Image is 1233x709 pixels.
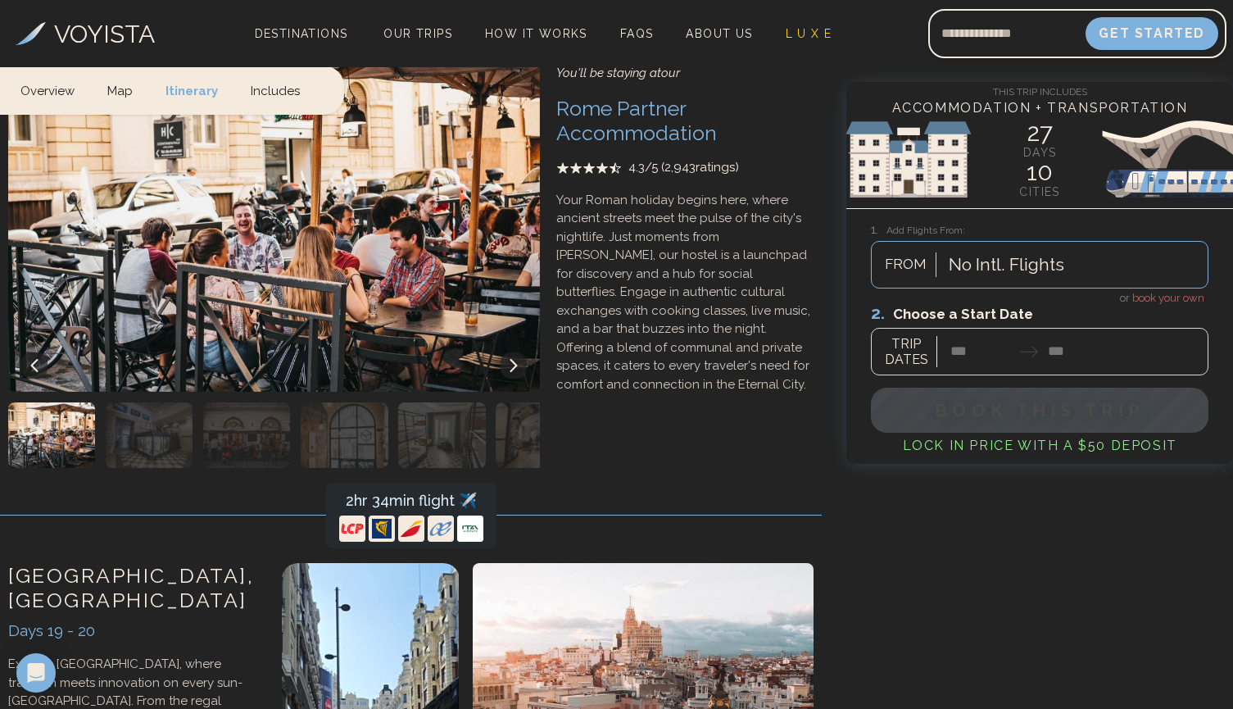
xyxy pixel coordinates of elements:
[8,619,265,643] div: Days 19 - 20
[871,222,886,237] span: 1.
[20,66,91,114] a: Overview
[8,402,95,468] img: Accommodation photo
[203,402,290,468] img: Accommodation photo
[779,22,839,45] a: L U X E
[485,27,587,40] span: How It Works
[377,22,459,45] a: Our Trips
[620,27,654,40] span: FAQs
[478,22,594,45] a: How It Works
[871,436,1208,456] h4: Lock in Price with a $50 deposit
[686,27,752,40] span: About Us
[928,14,1086,53] input: Email address
[106,402,193,468] img: Accommodation photo
[248,20,355,69] span: Destinations
[398,516,424,542] img: Transport provider
[871,289,1208,307] h4: or
[149,66,234,114] a: Itinerary
[369,516,395,542] img: Transport provider
[16,22,46,45] img: Voyista Logo
[876,254,936,275] span: FROM
[556,191,814,394] p: Your Roman holiday begins here, where ancient streets meet the pulse of the city's nightlife. Jus...
[234,66,316,114] a: Includes
[679,22,759,45] a: About Us
[871,220,1208,239] h3: Add Flights From:
[496,402,583,468] img: Accommodation photo
[1086,17,1218,50] button: Get Started
[339,489,483,512] div: 2hr 34min flight ✈️
[398,402,485,468] img: Accommodation photo
[301,402,388,468] img: Accommodation photo
[786,27,832,40] span: L U X E
[383,27,452,40] span: Our Trips
[846,82,1233,98] h4: This Trip Includes
[16,16,155,52] a: VOYISTA
[846,98,1233,118] h4: Accommodation + Transportation
[54,16,155,52] h3: VOYISTA
[8,563,265,612] h3: [GEOGRAPHIC_DATA] , [GEOGRAPHIC_DATA]
[428,516,454,542] img: Transport provider
[91,66,149,114] a: Map
[1132,292,1204,304] span: book your own
[457,516,483,542] img: Transport provider
[16,653,56,693] div: Open Intercom Messenger
[628,158,739,177] span: 4.3 /5 ( 2,943 ratings)
[846,110,1233,208] img: European Sights
[871,388,1208,433] button: BOOK THIS TRIP
[556,96,814,145] h3: Rome Partner Accommodation
[935,400,1145,420] span: BOOK THIS TRIP
[339,516,365,542] img: Transport provider
[614,22,660,45] a: FAQs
